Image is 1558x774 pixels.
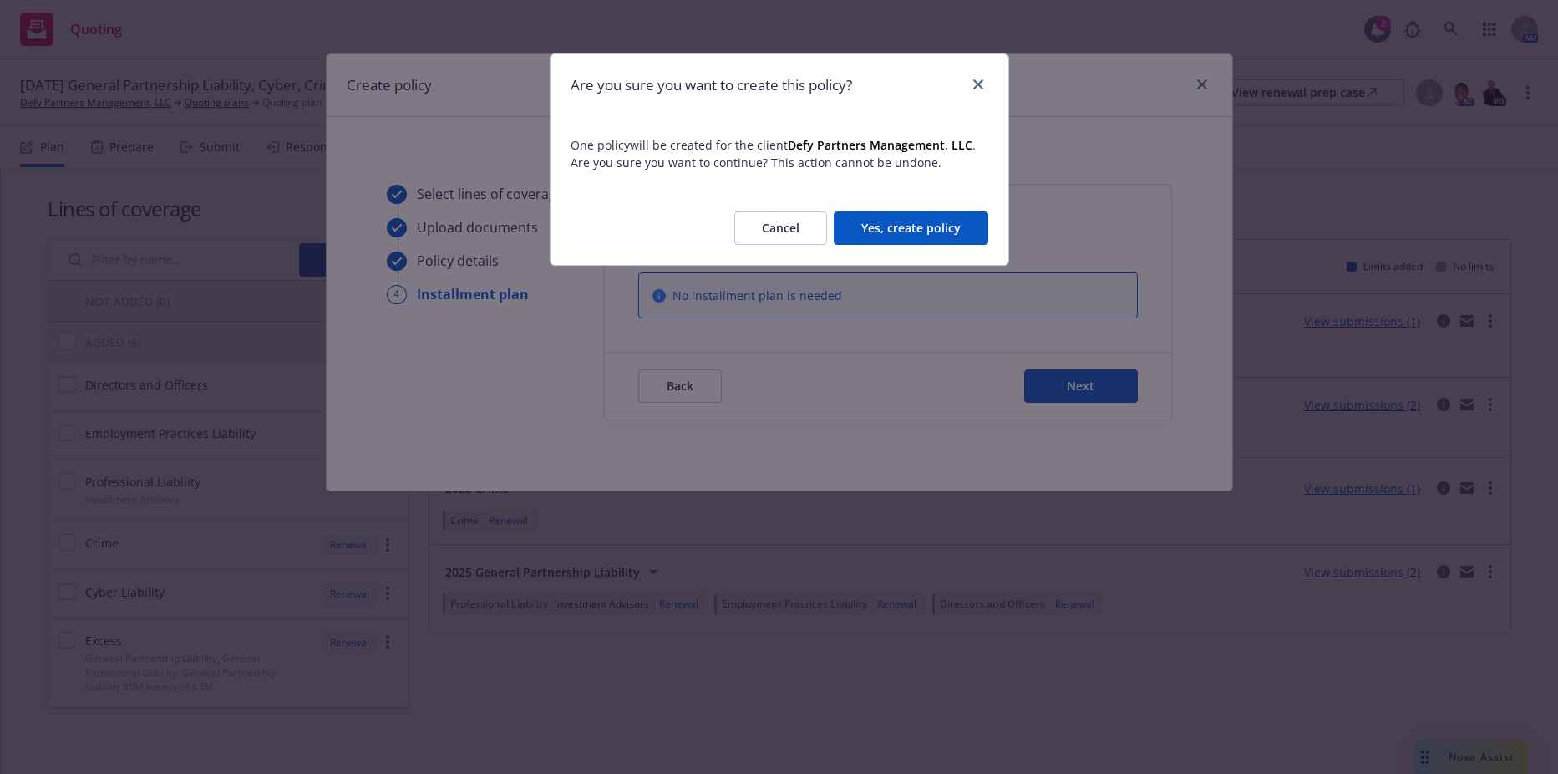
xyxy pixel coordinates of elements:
strong: Defy Partners Management, LLC [788,137,972,153]
h1: Are you sure you want to create this policy? [571,74,852,96]
span: One policy will be created for the client . Are you sure you want to continue? This action cannot... [571,136,988,171]
a: close [968,74,988,94]
button: Yes, create policy [834,211,988,245]
button: Cancel [734,211,827,245]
